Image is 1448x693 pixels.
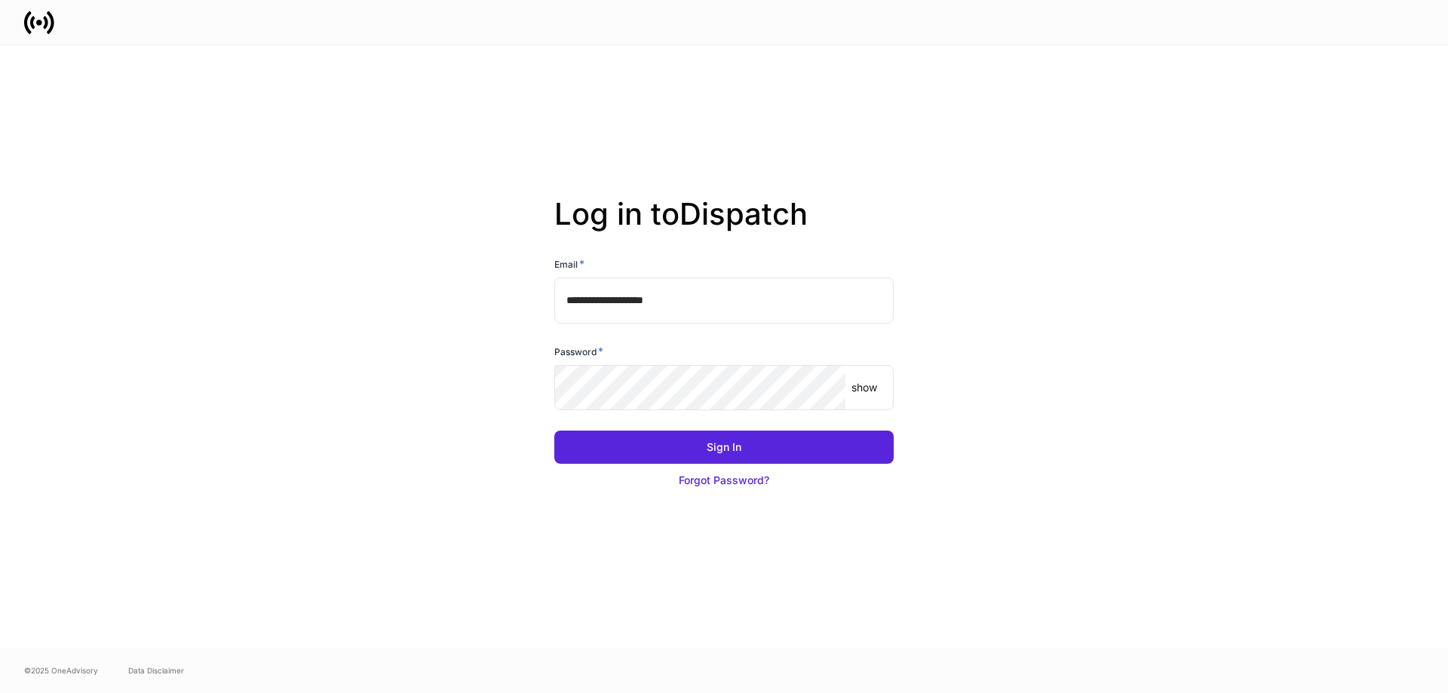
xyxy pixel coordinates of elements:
button: Forgot Password? [554,464,894,497]
h6: Email [554,256,584,271]
a: Data Disclaimer [128,664,184,676]
h6: Password [554,344,603,359]
div: Sign In [707,440,741,455]
div: Forgot Password? [679,473,769,488]
span: © 2025 OneAdvisory [24,664,98,676]
button: Sign In [554,431,894,464]
h2: Log in to Dispatch [554,196,894,256]
p: show [851,380,877,395]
